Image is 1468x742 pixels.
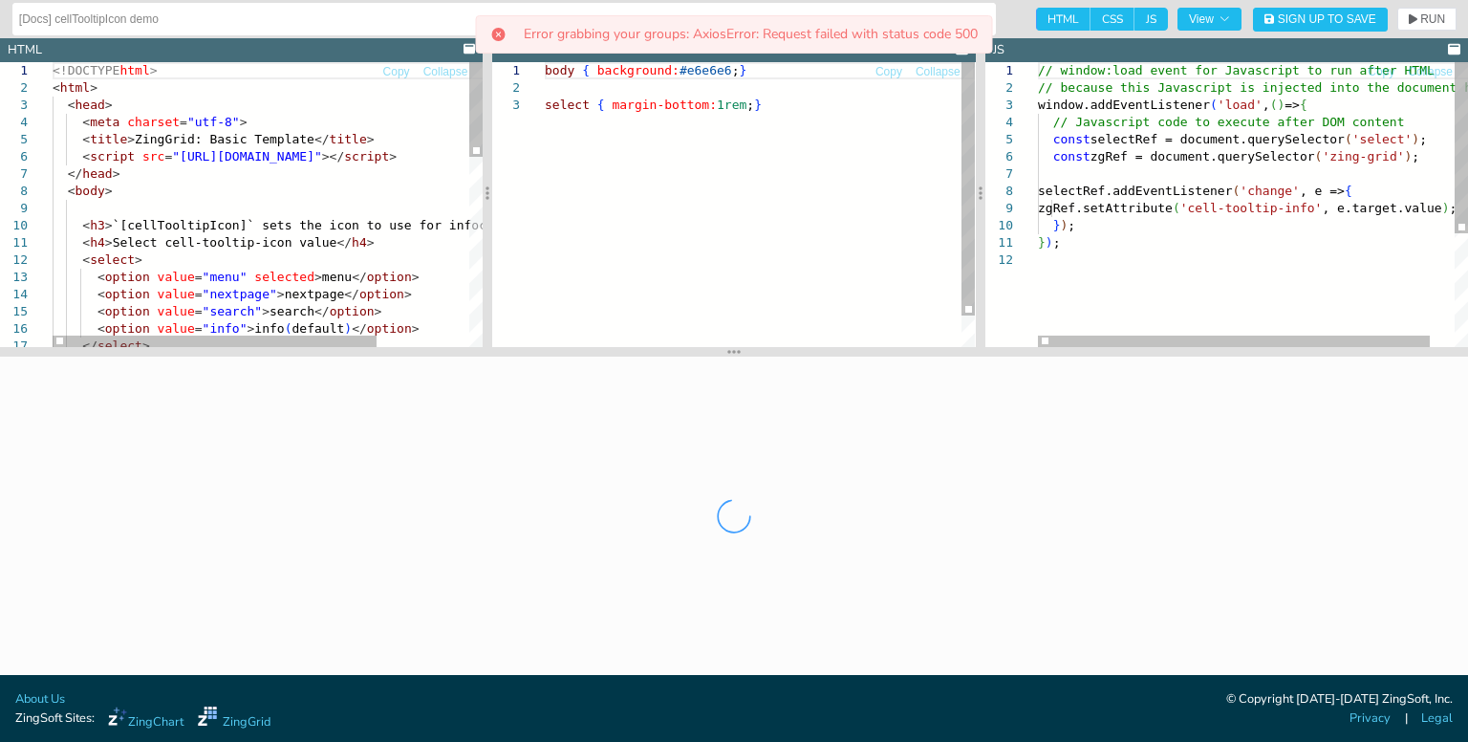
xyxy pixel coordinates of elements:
span: Copy [1368,66,1394,77]
span: html [119,63,149,77]
span: search [270,304,314,318]
span: head [75,98,104,112]
span: <!DOCTYPE [53,63,119,77]
span: option [367,321,412,336]
span: > [404,287,412,301]
span: ) [1277,98,1284,112]
span: > [412,321,420,336]
span: > [277,287,285,301]
span: < [97,287,105,301]
div: 8 [985,183,1013,200]
div: 9 [985,200,1013,217]
span: 'cell-tooltip-info' [1179,201,1322,215]
span: ) [344,321,352,336]
div: 2 [985,79,1013,97]
span: ; [1052,235,1060,250]
span: ></ [322,149,344,164]
button: Copy [382,63,411,81]
div: 7 [985,165,1013,183]
span: RUN [1420,13,1445,25]
span: "nextpage" [203,287,277,301]
span: ) [1404,149,1412,164]
span: background: [597,63,680,77]
span: ZingGrid: Basic Template [135,132,314,146]
span: "[URL][DOMAIN_NAME]" [172,149,322,164]
span: < [82,149,90,164]
span: HTML [1036,8,1090,31]
span: } [755,98,763,112]
span: < [82,235,90,250]
div: CSS [500,41,524,59]
span: < [68,98,76,112]
button: Sign Up to Save [1253,8,1388,32]
div: 1 [492,62,520,79]
span: option [359,287,404,301]
span: = [195,287,203,301]
span: const [1052,132,1090,146]
div: 3 [492,97,520,114]
div: HTML [8,41,42,59]
span: `[cellTooltipIcon]` sets the icon to use for info [113,218,480,232]
button: View [1177,8,1241,31]
span: ) [1060,218,1068,232]
span: } [1052,218,1060,232]
span: < [82,132,90,146]
div: checkbox-group [1036,8,1168,31]
button: Collapse [915,63,961,81]
span: // because this Javascript is injected into the do [1038,80,1412,95]
span: Collapse [423,66,468,77]
a: ZingGrid [198,707,270,731]
a: About Us [15,690,65,709]
span: > [135,252,142,267]
span: , [1262,98,1269,112]
a: Legal [1421,709,1453,728]
span: menu [322,270,352,284]
span: ( [1269,98,1277,112]
div: 3 [985,97,1013,114]
span: selectRef = document.querySelector [1090,132,1344,146]
span: </ [314,304,330,318]
a: ZingChart [108,707,183,731]
span: CSS [1090,8,1134,31]
span: View [1189,13,1230,25]
span: < [82,115,90,129]
span: JS [1134,8,1168,31]
span: select [90,252,135,267]
span: info [254,321,284,336]
a: Privacy [1349,709,1391,728]
span: > [389,149,397,164]
span: h4 [90,235,105,250]
span: Sign Up to Save [1278,13,1376,25]
span: 'change' [1240,184,1300,198]
div: JS [993,41,1004,59]
span: 'load' [1218,98,1263,112]
span: ; [1068,218,1075,232]
span: 1rem [717,98,746,112]
span: body [545,63,574,77]
span: h3 [90,218,105,232]
span: { [1300,98,1307,112]
span: selectRef.addEventListener [1038,184,1233,198]
div: 4 [985,114,1013,131]
span: Select cell-tooltip-icon value [113,235,337,250]
span: < [97,321,105,336]
span: = [164,149,172,164]
span: </ [352,270,367,284]
span: "search" [203,304,263,318]
span: > [105,235,113,250]
span: h4 [352,235,367,250]
input: Untitled Demo [19,4,989,34]
span: } [1038,235,1046,250]
span: ZingSoft Sites: [15,709,95,728]
span: Collapse [1408,66,1453,77]
span: "menu" [203,270,248,284]
span: ; [732,63,740,77]
span: body [75,184,104,198]
span: select [545,98,590,112]
span: < [97,270,105,284]
span: > [105,184,113,198]
span: ( [1173,201,1180,215]
span: zgRef.setAttribute [1038,201,1173,215]
span: margin-bottom: [613,98,718,112]
span: ; [1412,149,1419,164]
